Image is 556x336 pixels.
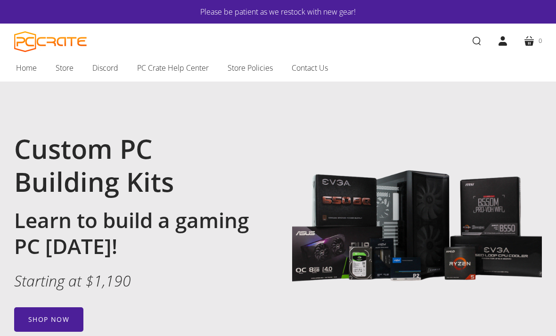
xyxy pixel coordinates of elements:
a: Shop now [14,307,83,332]
a: Contact Us [282,58,337,78]
a: PC CRATE [14,31,87,52]
span: Discord [92,62,118,74]
span: Home [16,62,37,74]
a: Home [7,58,46,78]
span: Store Policies [228,62,273,74]
a: Discord [83,58,128,78]
a: Store Policies [218,58,282,78]
a: Store [46,58,83,78]
span: PC Crate Help Center [137,62,209,74]
a: PC Crate Help Center [128,58,218,78]
em: Starting at $1,190 [14,270,131,291]
a: Please be patient as we restock with new gear! [38,6,518,18]
h2: Learn to build a gaming PC [DATE]! [14,207,264,259]
span: Store [56,62,74,74]
a: 0 [516,28,549,54]
h1: Custom PC Building Kits [14,132,264,198]
span: 0 [539,36,542,46]
span: Contact Us [292,62,328,74]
